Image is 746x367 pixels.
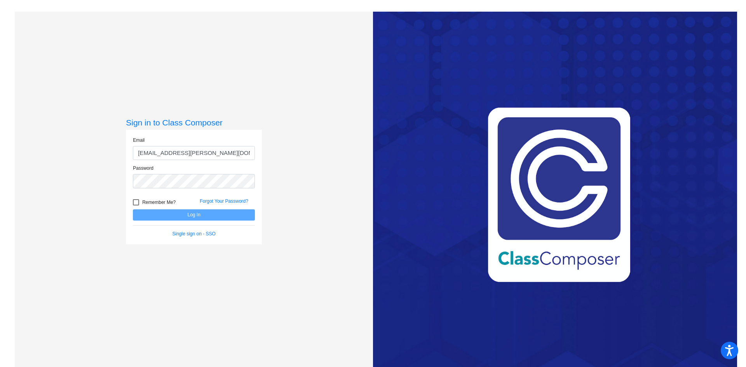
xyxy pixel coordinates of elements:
[200,198,248,204] a: Forgot Your Password?
[173,231,216,237] a: Single sign on - SSO
[142,198,176,207] span: Remember Me?
[133,209,255,221] button: Log In
[126,118,262,127] h3: Sign in to Class Composer
[133,165,153,172] label: Password
[133,137,145,144] label: Email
